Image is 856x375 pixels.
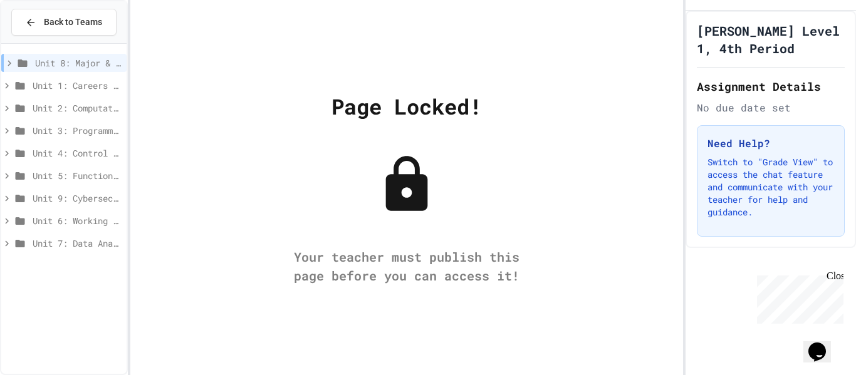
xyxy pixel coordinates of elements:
div: No due date set [697,100,845,115]
span: Unit 7: Data Analysis & Visualization [33,237,122,250]
span: Unit 2: Computational Thinking & Problem-Solving [33,101,122,115]
div: Page Locked! [331,90,482,122]
button: Back to Teams [11,9,117,36]
span: Unit 9: Cybersecurity, Systems & Networking [33,192,122,205]
span: Unit 6: Working with Data & Files [33,214,122,227]
h2: Assignment Details [697,78,845,95]
h3: Need Help? [707,136,834,151]
iframe: chat widget [803,325,843,362]
div: Your teacher must publish this page before you can access it! [281,247,532,285]
span: Unit 5: Functions and Data Structures [33,169,122,182]
div: Chat with us now!Close [5,5,86,80]
span: Back to Teams [44,16,102,29]
p: Switch to "Grade View" to access the chat feature and communicate with your teacher for help and ... [707,156,834,218]
iframe: chat widget [752,270,843,324]
h1: [PERSON_NAME] Level 1, 4th Period [697,22,845,57]
span: Unit 8: Major & Emerging Technologies [35,56,122,69]
span: Unit 4: Control Structures [33,146,122,160]
span: Unit 3: Programming Fundamentals [33,124,122,137]
span: Unit 1: Careers & Professionalism [33,79,122,92]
